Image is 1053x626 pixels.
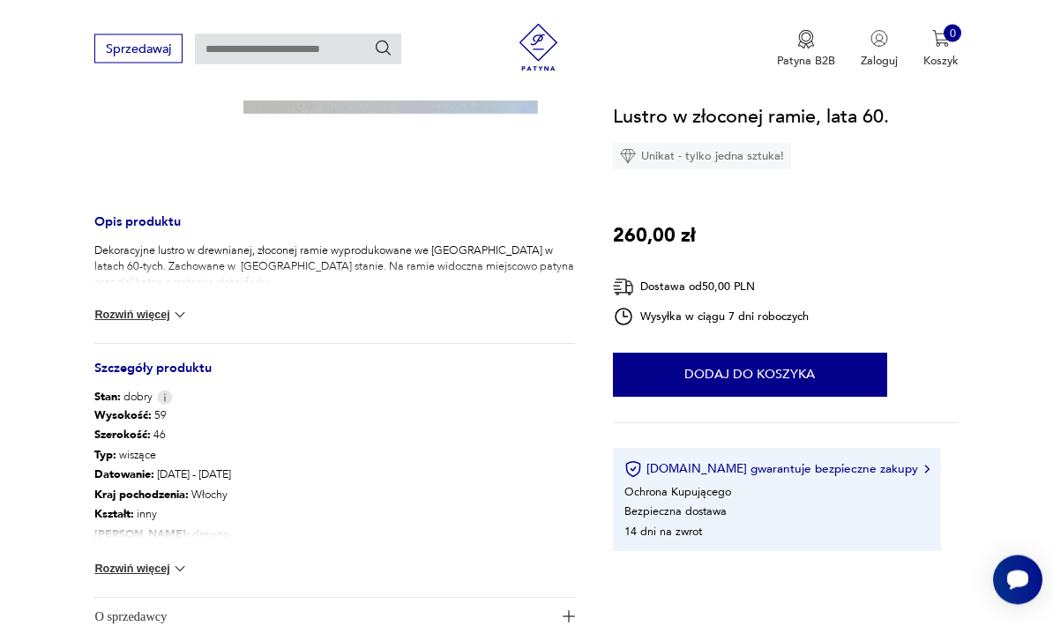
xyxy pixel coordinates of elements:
[94,485,314,505] p: Włochy
[94,390,153,406] span: dobry
[94,406,314,426] p: 59
[624,460,642,478] img: Ikona certyfikatu
[613,353,887,397] button: Dodaj do koszyka
[94,45,182,56] a: Sprzedawaj
[94,218,574,244] h3: Opis produktu
[94,527,190,543] b: [PERSON_NAME] :
[94,426,314,446] p: 46
[620,149,636,165] img: Ikona diamentu
[509,24,568,71] img: Patyna - sklep z meblami i dekoracjami vintage
[94,466,314,486] p: [DATE] - [DATE]
[94,467,154,483] b: Datowanie :
[924,465,930,473] img: Ikona strzałki w prawo
[94,448,116,464] b: Typ :
[613,220,696,250] p: 260,00 zł
[993,555,1042,605] iframe: Smartsupp widget button
[157,391,173,406] img: Info icon
[94,307,189,324] button: Rozwiń więcej
[94,545,314,565] p: [GEOGRAPHIC_DATA]
[932,30,950,48] img: Ikona koszyka
[624,460,929,478] button: [DOMAIN_NAME] gwarantuje bezpieczne zakupy
[613,144,791,170] div: Unikat - tylko jedna sztuka!
[563,611,575,623] img: Ikona plusa
[944,25,961,42] div: 0
[861,53,898,69] p: Zaloguj
[624,484,731,500] li: Ochrona Kupującego
[923,30,959,69] button: 0Koszyk
[624,524,702,540] li: 14 dni na zwrot
[870,30,888,48] img: Ikonka użytkownika
[861,30,898,69] button: Zaloguj
[94,561,189,578] button: Rozwiń więcej
[94,507,134,523] b: Kształt :
[94,525,314,545] p: drewno
[94,34,182,63] button: Sprzedawaj
[94,408,152,424] b: Wysokość :
[613,101,889,131] h1: Lustro w złoconej ramie, lata 60.
[94,488,189,503] b: Kraj pochodzenia :
[94,445,314,466] p: wiszące
[624,503,727,519] li: Bezpieczna dostawa
[613,276,809,298] div: Dostawa od 50,00 PLN
[171,561,189,578] img: chevron down
[777,30,835,69] a: Ikona medaluPatyna B2B
[171,307,189,324] img: chevron down
[374,39,393,58] button: Szukaj
[613,306,809,327] div: Wysyłka w ciągu 7 dni roboczych
[777,30,835,69] button: Patyna B2B
[94,390,121,406] b: Stan:
[94,364,574,391] h3: Szczegóły produktu
[777,53,835,69] p: Patyna B2B
[923,53,959,69] p: Koszyk
[94,243,574,291] p: Dekoracyjne lustro w drewnianej, złoconej ramie wyprodukowane we [GEOGRAPHIC_DATA] w latach 60-ty...
[94,428,151,443] b: Szerokość :
[94,505,314,525] p: inny
[797,30,815,49] img: Ikona medalu
[613,276,634,298] img: Ikona dostawy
